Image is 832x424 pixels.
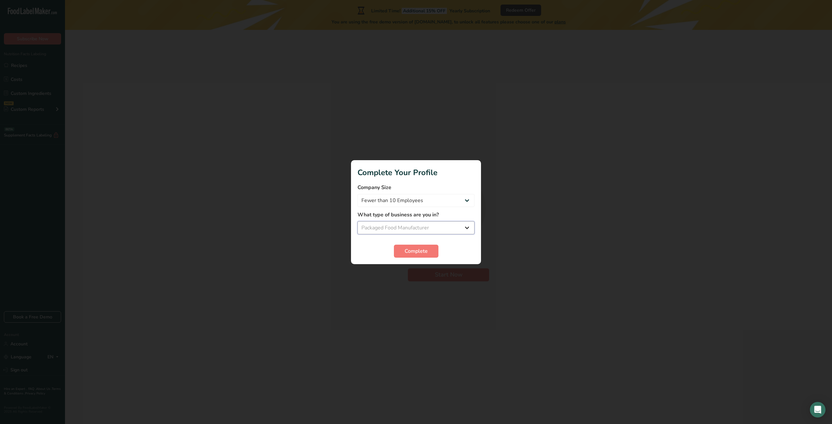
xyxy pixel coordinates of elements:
[357,167,474,178] h1: Complete Your Profile
[357,211,474,219] label: What type of business are you in?
[405,247,428,255] span: Complete
[810,402,825,418] div: Open Intercom Messenger
[394,245,438,258] button: Complete
[357,184,474,191] label: Company Size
